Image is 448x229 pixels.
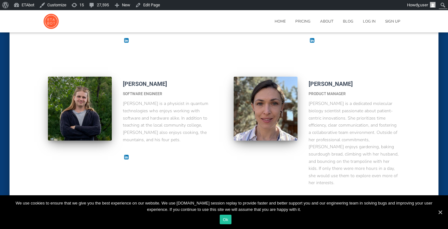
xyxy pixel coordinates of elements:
img: ETAbot [43,13,59,29]
img: Ilya Vinogradov [48,77,112,141]
a: About [315,13,338,29]
a: Log In [358,13,380,29]
p: [PERSON_NAME] is a dedicated molecular biology scientist passionate about patient-centric innovat... [309,100,399,187]
a: Pricing [291,13,315,29]
p: [PERSON_NAME] is a physicist in quantum technologies who enjoys working with software and hardwar... [123,100,213,143]
span: user [420,3,428,7]
span: We use cookies to ensure that we give you the best experience on our website. We use [DOMAIN_NAME... [10,200,438,213]
h4: [PERSON_NAME] [309,80,399,88]
a: Ok [220,215,231,224]
a: Blog [338,13,358,29]
h6: Software Engineer [123,91,213,97]
h4: [PERSON_NAME] [123,80,213,88]
img: Maryia Barnett [234,77,298,141]
a: Ok [437,209,443,215]
a: Sign Up [380,13,405,29]
h6: Product Manager [309,91,399,97]
a: Home [270,13,291,29]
